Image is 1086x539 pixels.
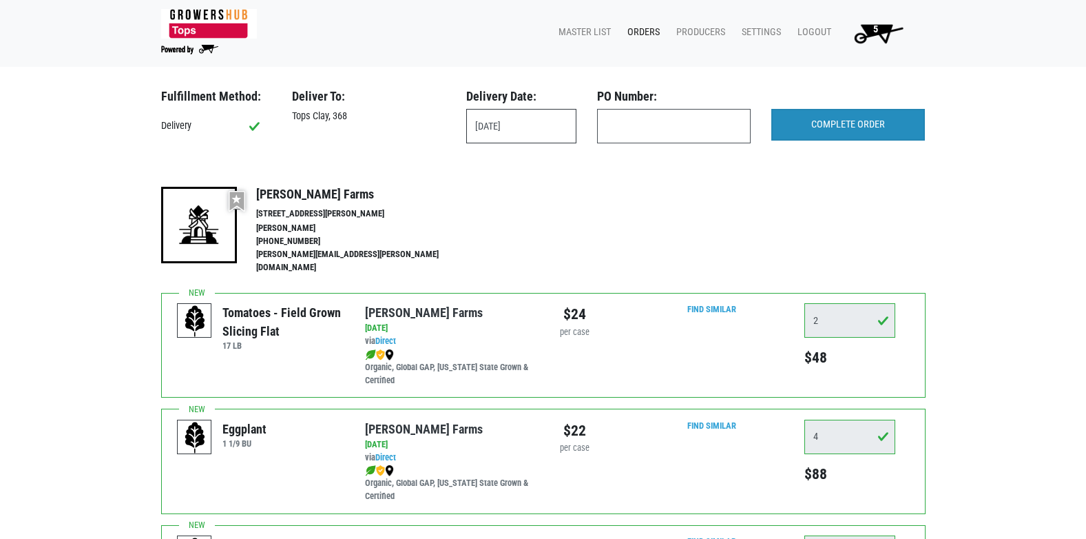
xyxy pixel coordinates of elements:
div: [DATE] [365,438,532,451]
a: 5 [837,19,915,47]
img: placeholder-variety-43d6402dacf2d531de610a020419775a.svg [178,420,212,455]
img: leaf-e5c59151409436ccce96b2ca1b28e03c.png [365,349,376,360]
h5: $48 [804,349,895,367]
li: [PERSON_NAME][EMAIL_ADDRESS][PERSON_NAME][DOMAIN_NAME] [256,248,468,274]
img: Cart [848,19,909,47]
div: via [365,335,532,348]
img: safety-e55c860ca8c00a9c171001a62a92dabd.png [376,349,385,360]
img: 279edf242af8f9d49a69d9d2afa010fb.png [161,9,257,39]
a: Master List [547,19,616,45]
div: Organic, Global GAP, [US_STATE] State Grown & Certified [365,464,532,503]
a: [PERSON_NAME] Farms [365,305,483,320]
div: Tops Clay, 368 [282,109,456,124]
h3: Deliver To: [292,89,446,104]
li: [PHONE_NUMBER] [256,235,468,248]
h4: [PERSON_NAME] Farms [256,187,468,202]
div: Eggplant [222,420,267,438]
img: map_marker-0e94453035b3232a4d21701695807de9.png [385,349,394,360]
div: via [365,451,532,465]
div: $24 [554,303,596,325]
li: [PERSON_NAME] [256,222,468,235]
img: safety-e55c860ca8c00a9c171001a62a92dabd.png [376,465,385,476]
a: Direct [375,452,396,462]
li: [STREET_ADDRESS][PERSON_NAME] [256,207,468,221]
img: 19-7441ae2ccb79c876ff41c34f3bd0da69.png [161,187,237,263]
a: Find Similar [687,304,736,314]
div: Tomatoes - Field Grown Slicing Flat [222,303,344,340]
input: Select Date [466,109,576,143]
h5: $88 [804,465,895,483]
div: Organic, Global GAP, [US_STATE] State Grown & Certified [365,348,532,387]
h3: Fulfillment Method: [161,89,271,104]
span: 5 [873,23,878,35]
div: per case [554,442,596,455]
input: Qty [804,303,895,338]
h3: PO Number: [597,89,751,104]
img: map_marker-0e94453035b3232a4d21701695807de9.png [385,465,394,476]
img: Powered by Big Wheelbarrow [161,45,218,54]
h6: 17 LB [222,340,344,351]
a: Orders [616,19,665,45]
a: [PERSON_NAME] Farms [365,422,483,436]
div: [DATE] [365,322,532,335]
div: per case [554,326,596,339]
h3: Delivery Date: [466,89,576,104]
a: Logout [786,19,837,45]
a: Settings [731,19,786,45]
img: placeholder-variety-43d6402dacf2d531de610a020419775a.svg [178,304,212,338]
div: $22 [554,420,596,442]
a: Direct [375,336,396,346]
a: Find Similar [687,420,736,431]
a: Producers [665,19,731,45]
input: Qty [804,420,895,454]
h6: 1 1/9 BU [222,438,267,449]
img: leaf-e5c59151409436ccce96b2ca1b28e03c.png [365,465,376,476]
input: COMPLETE ORDER [771,109,925,141]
